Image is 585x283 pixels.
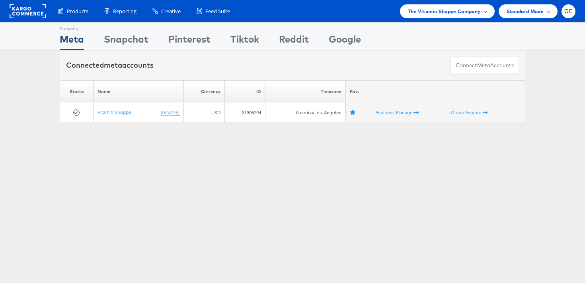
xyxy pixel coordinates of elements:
[507,7,544,16] span: Standard Mode
[183,80,225,103] th: Currency
[94,80,183,103] th: Name
[60,32,84,50] div: Meta
[97,109,131,115] a: Vitamin Shoppe
[67,8,88,15] span: Products
[450,57,519,74] button: ConnectmetaAccounts
[265,80,345,103] th: Timezone
[375,109,419,115] a: Business Manager
[60,23,84,32] div: Showing
[451,109,487,115] a: Graph Explorer
[161,8,181,15] span: Creative
[564,9,573,14] span: OC
[225,103,265,122] td: 31306294
[225,80,265,103] th: ID
[205,8,230,15] span: Feed Suite
[477,62,490,69] span: meta
[60,80,94,103] th: Status
[329,32,361,50] div: Google
[265,103,345,122] td: America/Los_Angeles
[408,7,481,16] span: The Vitamin Shoppe Company
[230,32,259,50] div: Tiktok
[279,32,309,50] div: Reddit
[104,32,148,50] div: Snapchat
[161,109,179,116] a: (rename)
[168,32,211,50] div: Pinterest
[104,61,122,70] span: meta
[66,60,154,70] div: Connected accounts
[183,103,225,122] td: USD
[113,8,136,15] span: Reporting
